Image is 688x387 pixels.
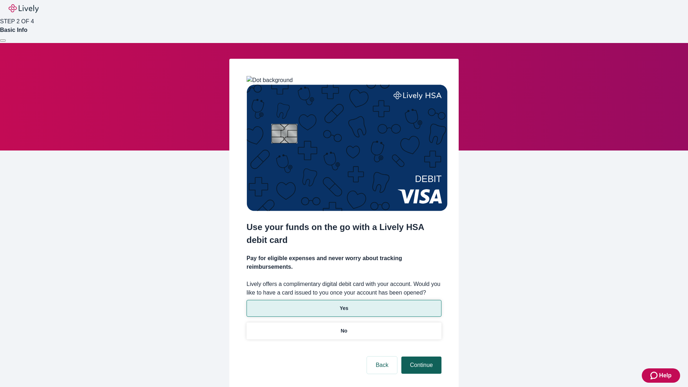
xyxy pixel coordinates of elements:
[247,322,441,339] button: No
[9,4,39,13] img: Lively
[642,368,680,383] button: Zendesk support iconHelp
[659,371,672,380] span: Help
[247,76,293,85] img: Dot background
[367,357,397,374] button: Back
[247,221,441,247] h2: Use your funds on the go with a Lively HSA debit card
[247,280,441,297] label: Lively offers a complimentary digital debit card with your account. Would you like to have a card...
[340,305,348,312] p: Yes
[401,357,441,374] button: Continue
[247,254,441,271] h4: Pay for eligible expenses and never worry about tracking reimbursements.
[650,371,659,380] svg: Zendesk support icon
[247,300,441,317] button: Yes
[341,327,348,335] p: No
[247,85,448,211] img: Debit card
